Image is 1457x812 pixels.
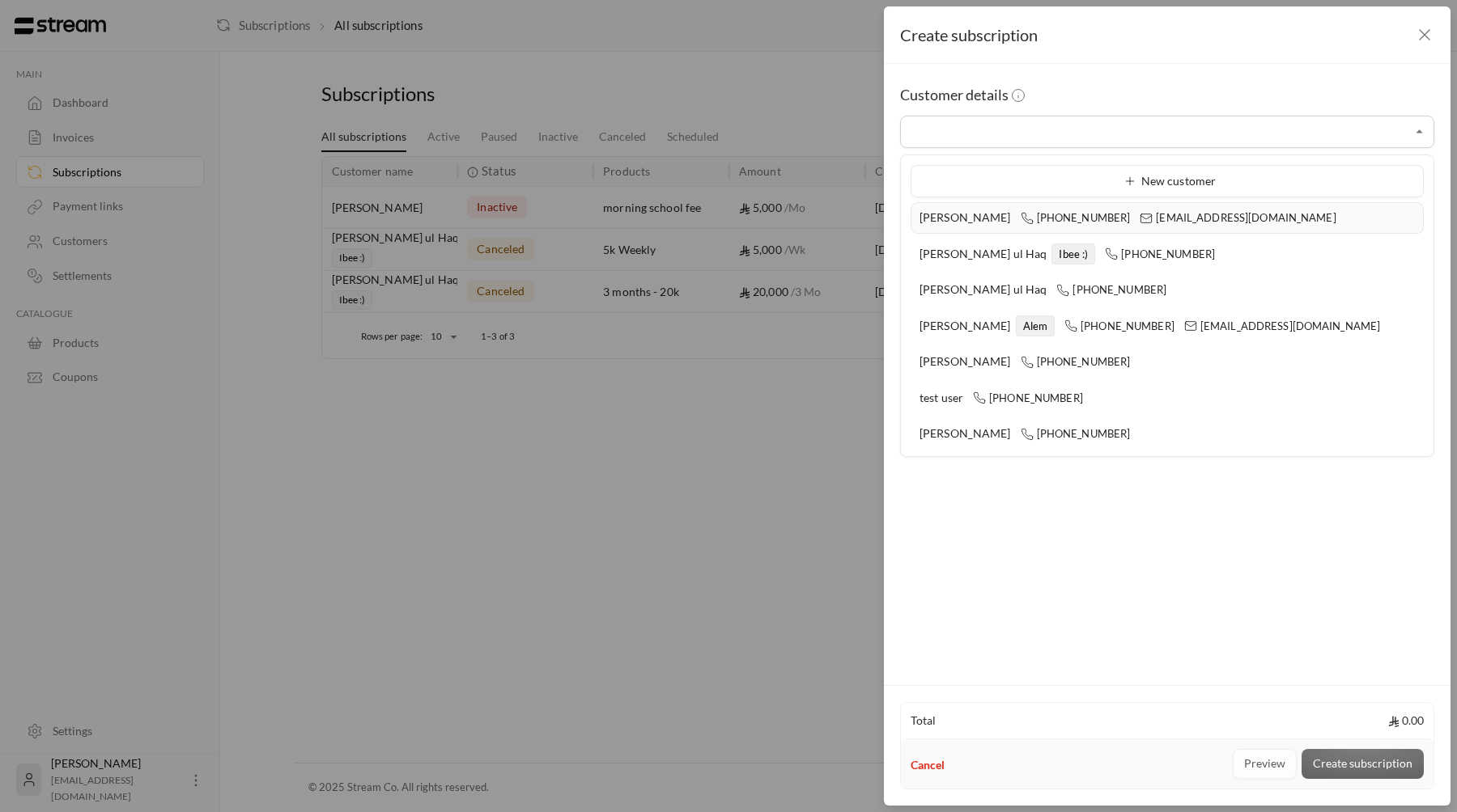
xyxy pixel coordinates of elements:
[920,319,1011,332] span: [PERSON_NAME]
[911,713,936,729] span: Total
[920,426,1011,440] span: [PERSON_NAME]
[973,391,1083,404] span: [PHONE_NUMBER]
[920,210,1011,224] span: [PERSON_NAME]
[1105,247,1215,260] span: [PHONE_NUMBER]
[1051,243,1095,264] span: Ibee :)
[920,354,1011,368] span: [PERSON_NAME]
[1021,427,1131,440] span: [PHONE_NUMBER]
[1021,355,1131,368] span: [PHONE_NUMBER]
[1410,122,1429,142] button: Close
[1056,283,1166,296] span: [PHONE_NUMBER]
[920,247,1047,260] span: [PERSON_NAME] ul Haq
[1064,319,1175,332] span: [PHONE_NUMBER]
[911,757,945,773] button: Cancel
[920,391,963,404] span: test user
[900,25,1038,44] span: Create subscription
[1140,211,1336,224] span: [EMAIL_ADDRESS][DOMAIN_NAME]
[1184,319,1380,332] span: [EMAIL_ADDRESS][DOMAIN_NAME]
[1388,713,1424,729] span: 0.00
[900,86,1029,104] span: Customer details
[920,282,1047,296] span: [PERSON_NAME] ul Haq
[1016,315,1056,336] span: Alem
[1021,211,1131,224] span: [PHONE_NUMBER]
[1119,174,1216,188] span: New customer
